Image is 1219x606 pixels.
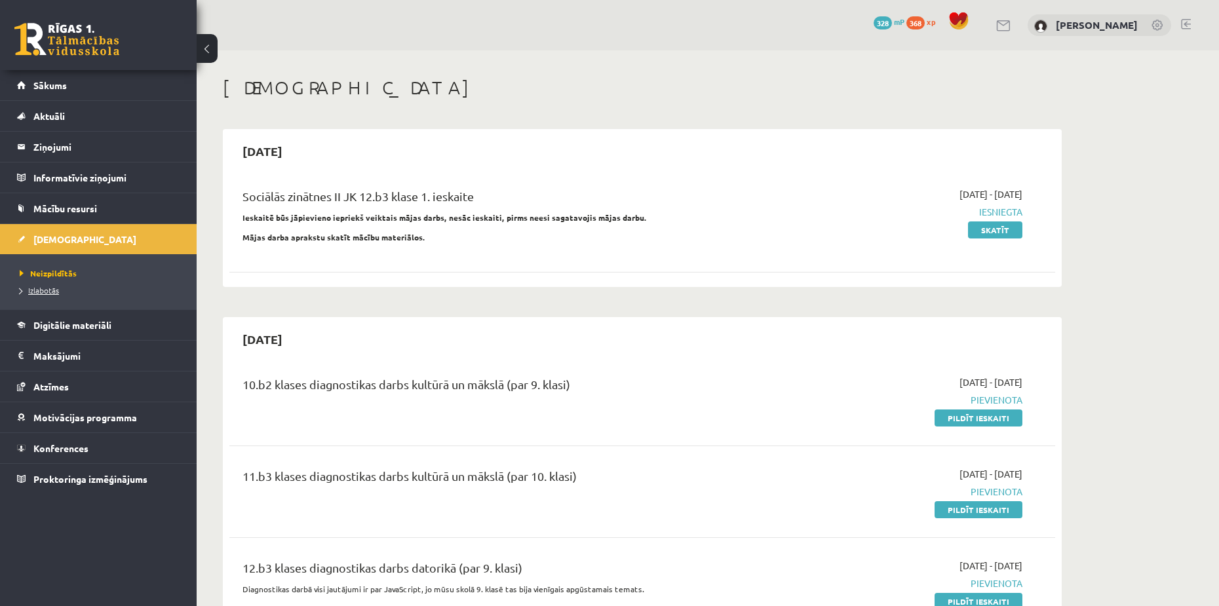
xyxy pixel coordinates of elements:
span: Neizpildītās [20,268,77,278]
a: Motivācijas programma [17,402,180,432]
h2: [DATE] [229,136,296,166]
a: Neizpildītās [20,267,184,279]
span: Iesniegta [775,205,1022,219]
span: Atzīmes [33,381,69,392]
span: Motivācijas programma [33,411,137,423]
a: Sākums [17,70,180,100]
legend: Maksājumi [33,341,180,371]
span: Pievienota [775,393,1022,407]
span: Izlabotās [20,285,59,295]
a: Izlabotās [20,284,184,296]
a: 368 xp [906,16,942,27]
div: Sociālās zinātnes II JK 12.b3 klase 1. ieskaite [242,187,756,212]
a: Rīgas 1. Tālmācības vidusskola [14,23,119,56]
a: Pildīt ieskaiti [935,409,1022,426]
span: Mācību resursi [33,202,97,214]
a: [PERSON_NAME] [1056,18,1138,31]
span: Digitālie materiāli [33,319,111,331]
a: Digitālie materiāli [17,310,180,340]
div: 10.b2 klases diagnostikas darbs kultūrā un mākslā (par 9. klasi) [242,375,756,400]
legend: Informatīvie ziņojumi [33,162,180,193]
span: Pievienota [775,485,1022,499]
a: Konferences [17,433,180,463]
a: Informatīvie ziņojumi [17,162,180,193]
a: Aktuāli [17,101,180,131]
span: Proktoringa izmēģinājums [33,473,147,485]
a: Proktoringa izmēģinājums [17,464,180,494]
img: Viktorija Pētersone [1034,20,1047,33]
span: xp [927,16,935,27]
strong: Mājas darba aprakstu skatīt mācību materiālos. [242,232,425,242]
a: 328 mP [874,16,904,27]
strong: Ieskaitē būs jāpievieno iepriekš veiktais mājas darbs, nesāc ieskaiti, pirms neesi sagatavojis mā... [242,212,647,223]
span: 368 [906,16,925,29]
span: Konferences [33,442,88,454]
a: Pildīt ieskaiti [935,501,1022,518]
p: Diagnostikas darbā visi jautājumi ir par JavaScript, jo mūsu skolā 9. klasē tas bija vienīgais ap... [242,583,756,595]
span: [DATE] - [DATE] [959,559,1022,573]
span: Sākums [33,79,67,91]
a: [DEMOGRAPHIC_DATA] [17,224,180,254]
a: Atzīmes [17,371,180,402]
a: Ziņojumi [17,132,180,162]
span: [DEMOGRAPHIC_DATA] [33,233,136,245]
span: [DATE] - [DATE] [959,187,1022,201]
span: [DATE] - [DATE] [959,467,1022,481]
h2: [DATE] [229,324,296,354]
span: Pievienota [775,577,1022,590]
span: mP [894,16,904,27]
span: [DATE] - [DATE] [959,375,1022,389]
h1: [DEMOGRAPHIC_DATA] [223,77,1062,99]
div: 12.b3 klases diagnostikas darbs datorikā (par 9. klasi) [242,559,756,583]
a: Maksājumi [17,341,180,371]
a: Skatīt [968,221,1022,238]
div: 11.b3 klases diagnostikas darbs kultūrā un mākslā (par 10. klasi) [242,467,756,491]
a: Mācību resursi [17,193,180,223]
legend: Ziņojumi [33,132,180,162]
span: Aktuāli [33,110,65,122]
span: 328 [874,16,892,29]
